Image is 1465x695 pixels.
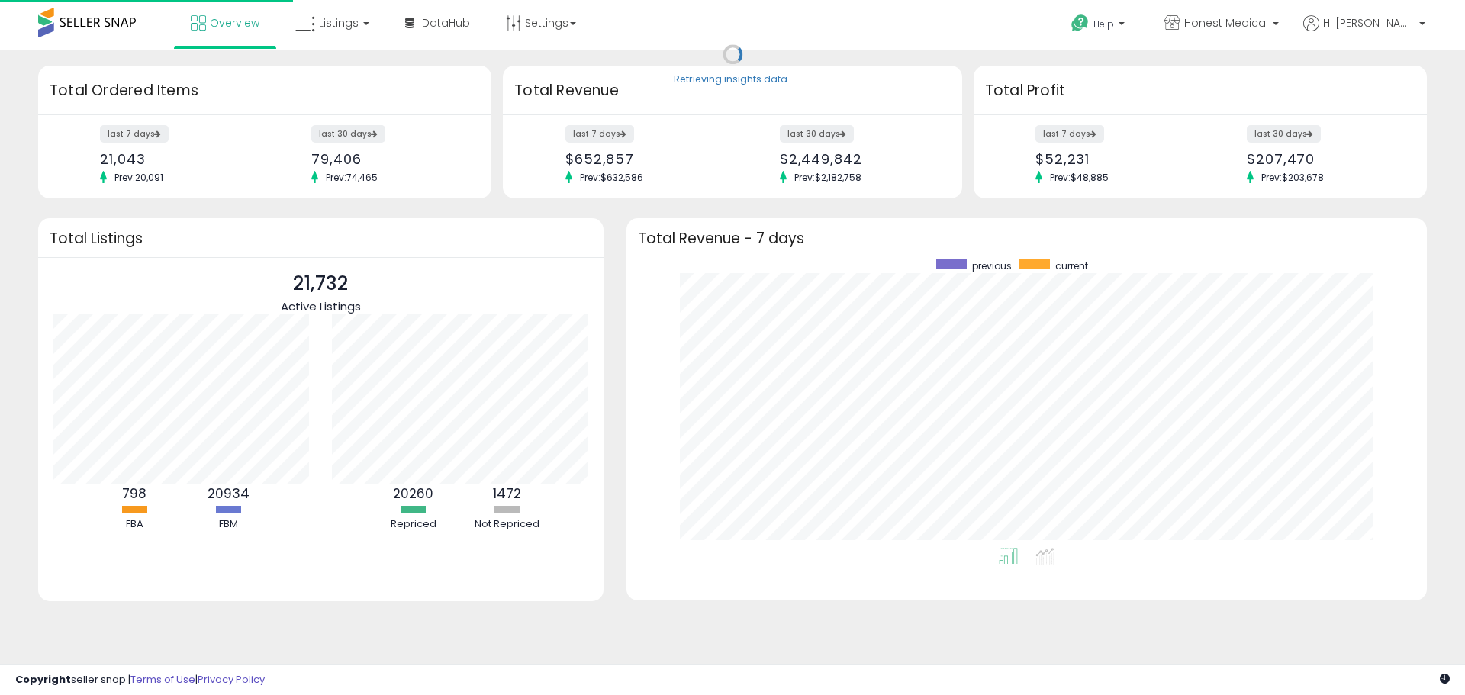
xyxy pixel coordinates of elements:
[493,484,521,503] b: 1472
[100,151,253,167] div: 21,043
[281,298,361,314] span: Active Listings
[319,15,359,31] span: Listings
[89,517,180,532] div: FBA
[565,125,634,143] label: last 7 days
[514,80,951,101] h3: Total Revenue
[1055,259,1088,272] span: current
[422,15,470,31] span: DataHub
[638,233,1415,244] h3: Total Revenue - 7 days
[1059,2,1140,50] a: Help
[100,125,169,143] label: last 7 days
[972,259,1012,272] span: previous
[780,125,854,143] label: last 30 days
[985,80,1415,101] h3: Total Profit
[311,151,465,167] div: 79,406
[674,73,792,87] div: Retrieving insights data..
[198,672,265,687] a: Privacy Policy
[50,80,480,101] h3: Total Ordered Items
[368,517,459,532] div: Repriced
[1303,15,1425,50] a: Hi [PERSON_NAME]
[393,484,433,503] b: 20260
[1254,171,1331,184] span: Prev: $203,678
[15,672,71,687] strong: Copyright
[1035,151,1189,167] div: $52,231
[210,15,259,31] span: Overview
[1093,18,1114,31] span: Help
[1247,151,1400,167] div: $207,470
[787,171,869,184] span: Prev: $2,182,758
[311,125,385,143] label: last 30 days
[281,269,361,298] p: 21,732
[318,171,385,184] span: Prev: 74,465
[15,673,265,687] div: seller snap | |
[130,672,195,687] a: Terms of Use
[182,517,274,532] div: FBM
[780,151,935,167] div: $2,449,842
[565,151,721,167] div: $652,857
[50,233,592,244] h3: Total Listings
[572,171,651,184] span: Prev: $632,586
[1247,125,1321,143] label: last 30 days
[1071,14,1090,33] i: Get Help
[107,171,171,184] span: Prev: 20,091
[1184,15,1268,31] span: Honest Medical
[1042,171,1116,184] span: Prev: $48,885
[462,517,553,532] div: Not Repriced
[1323,15,1415,31] span: Hi [PERSON_NAME]
[122,484,146,503] b: 798
[1035,125,1104,143] label: last 7 days
[208,484,250,503] b: 20934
